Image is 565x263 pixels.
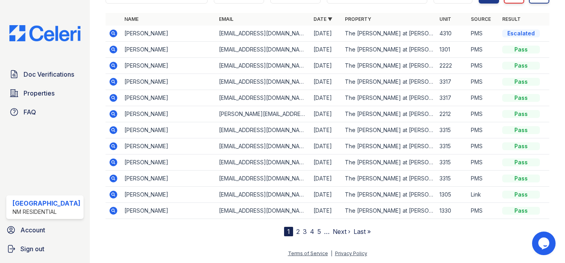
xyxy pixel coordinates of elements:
[331,250,332,256] div: |
[121,106,216,122] td: [PERSON_NAME]
[121,74,216,90] td: [PERSON_NAME]
[436,74,468,90] td: 3317
[310,90,342,106] td: [DATE]
[288,250,328,256] a: Terms of Service
[121,26,216,42] td: [PERSON_NAME]
[296,228,300,235] a: 2
[310,228,314,235] a: 4
[121,122,216,138] td: [PERSON_NAME]
[3,25,87,41] img: CE_Logo_Blue-a8612792a0a2168367f1c8372b55b34899dd931a85d93a1a3d3e32e68fde9ad4.png
[468,171,499,187] td: PMS
[24,70,74,79] span: Doc Verifications
[342,122,436,138] td: The [PERSON_NAME] at [PERSON_NAME][GEOGRAPHIC_DATA]
[216,42,310,58] td: [EMAIL_ADDRESS][DOMAIN_NAME]
[502,110,540,118] div: Pass
[468,90,499,106] td: PMS
[502,29,540,37] div: Escalated
[468,187,499,203] td: Link
[342,90,436,106] td: The [PERSON_NAME] at [PERSON_NAME][GEOGRAPHIC_DATA]
[219,16,233,22] a: Email
[13,208,80,216] div: NM Residential
[216,203,310,219] td: [EMAIL_ADDRESS][DOMAIN_NAME]
[310,154,342,171] td: [DATE]
[468,203,499,219] td: PMS
[216,122,310,138] td: [EMAIL_ADDRESS][DOMAIN_NAME]
[502,78,540,86] div: Pass
[502,126,540,134] div: Pass
[468,122,499,138] td: PMS
[20,244,44,254] span: Sign out
[436,138,468,154] td: 3315
[3,241,87,257] a: Sign out
[502,207,540,215] div: Pass
[216,106,310,122] td: [PERSON_NAME][EMAIL_ADDRESS][PERSON_NAME][DOMAIN_NAME]
[468,42,499,58] td: PMS
[342,187,436,203] td: The [PERSON_NAME] at [PERSON_NAME][GEOGRAPHIC_DATA]
[502,16,521,22] a: Result
[342,74,436,90] td: The [PERSON_NAME] at [PERSON_NAME][GEOGRAPHIC_DATA]
[303,228,307,235] a: 3
[333,228,350,235] a: Next ›
[310,106,342,122] td: [DATE]
[342,171,436,187] td: The [PERSON_NAME] at [PERSON_NAME][GEOGRAPHIC_DATA]
[436,42,468,58] td: 1301
[284,227,293,236] div: 1
[354,228,371,235] a: Last »
[468,58,499,74] td: PMS
[436,187,468,203] td: 1305
[471,16,491,22] a: Source
[121,171,216,187] td: [PERSON_NAME]
[342,106,436,122] td: The [PERSON_NAME] at [PERSON_NAME][GEOGRAPHIC_DATA]
[121,138,216,154] td: [PERSON_NAME]
[468,26,499,42] td: PMS
[436,154,468,171] td: 3315
[342,154,436,171] td: The [PERSON_NAME] at [PERSON_NAME][GEOGRAPHIC_DATA]
[216,58,310,74] td: [EMAIL_ADDRESS][DOMAIN_NAME]
[342,58,436,74] td: The [PERSON_NAME] at [PERSON_NAME][GEOGRAPHIC_DATA]
[3,222,87,238] a: Account
[345,16,371,22] a: Property
[20,225,45,235] span: Account
[313,16,332,22] a: Date ▼
[502,175,540,182] div: Pass
[121,58,216,74] td: [PERSON_NAME]
[310,187,342,203] td: [DATE]
[310,122,342,138] td: [DATE]
[24,88,55,98] span: Properties
[436,171,468,187] td: 3315
[121,42,216,58] td: [PERSON_NAME]
[335,250,367,256] a: Privacy Policy
[216,138,310,154] td: [EMAIL_ADDRESS][DOMAIN_NAME]
[468,106,499,122] td: PMS
[436,90,468,106] td: 3317
[216,74,310,90] td: [EMAIL_ADDRESS][DOMAIN_NAME]
[342,42,436,58] td: The [PERSON_NAME] at [PERSON_NAME][GEOGRAPHIC_DATA]
[216,154,310,171] td: [EMAIL_ADDRESS][DOMAIN_NAME]
[121,203,216,219] td: [PERSON_NAME]
[439,16,451,22] a: Unit
[310,26,342,42] td: [DATE]
[124,16,139,22] a: Name
[6,85,84,101] a: Properties
[216,90,310,106] td: [EMAIL_ADDRESS][DOMAIN_NAME]
[310,42,342,58] td: [DATE]
[310,203,342,219] td: [DATE]
[436,106,468,122] td: 2212
[310,74,342,90] td: [DATE]
[342,26,436,42] td: The [PERSON_NAME] at [PERSON_NAME][GEOGRAPHIC_DATA]
[468,138,499,154] td: PMS
[468,74,499,90] td: PMS
[436,26,468,42] td: 4310
[6,104,84,120] a: FAQ
[436,203,468,219] td: 1330
[6,66,84,82] a: Doc Verifications
[342,203,436,219] td: The [PERSON_NAME] at [PERSON_NAME][GEOGRAPHIC_DATA]
[121,154,216,171] td: [PERSON_NAME]
[121,187,216,203] td: [PERSON_NAME]
[502,94,540,102] div: Pass
[502,62,540,70] div: Pass
[13,199,80,208] div: [GEOGRAPHIC_DATA]
[436,122,468,138] td: 3315
[216,187,310,203] td: [EMAIL_ADDRESS][DOMAIN_NAME]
